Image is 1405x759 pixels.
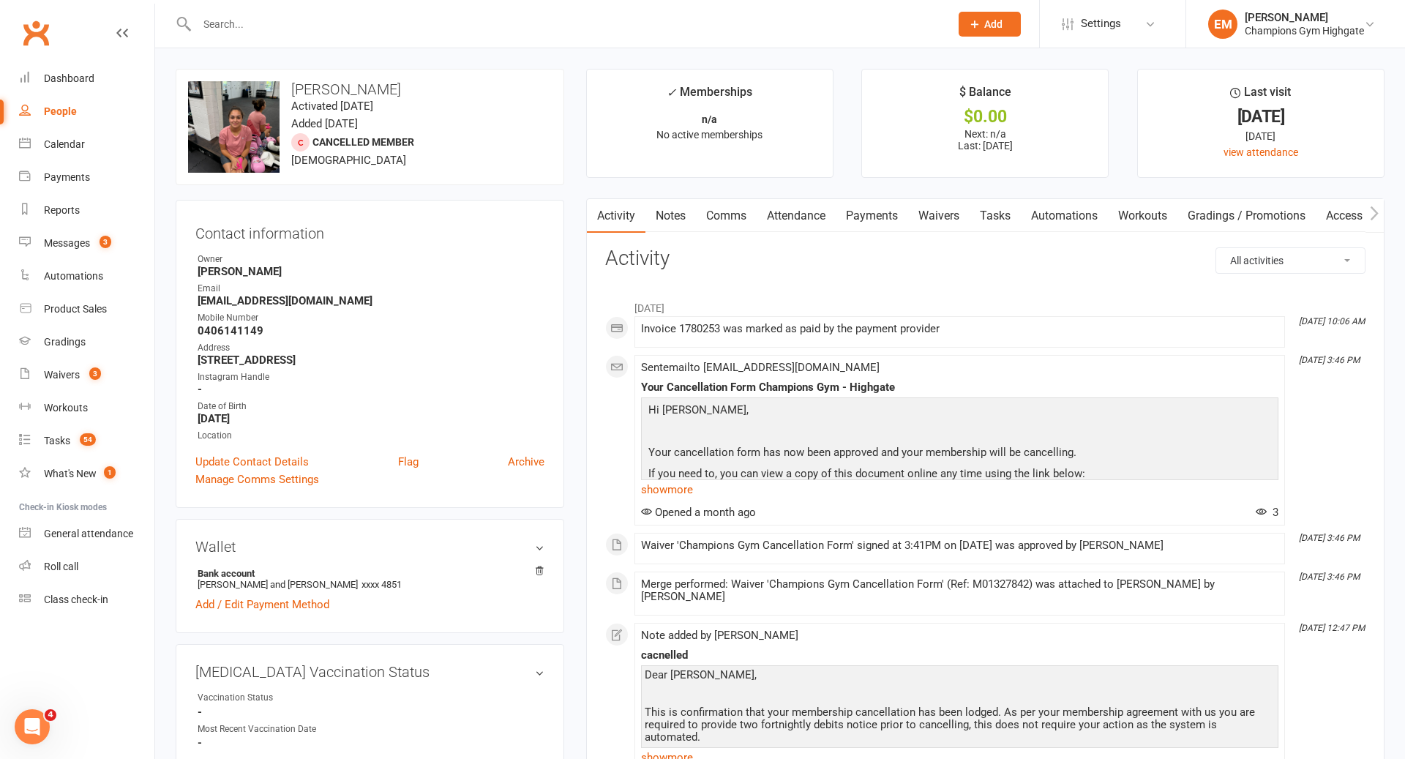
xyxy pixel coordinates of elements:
[508,453,544,471] a: Archive
[645,444,1275,465] p: Your cancellation form has now been approved and your membership will be cancelling.
[45,709,56,721] span: 4
[19,95,154,128] a: People
[44,204,80,216] div: Reports
[44,72,94,84] div: Dashboard
[291,100,373,113] time: Activated [DATE]
[192,14,940,34] input: Search...
[44,435,70,446] div: Tasks
[1299,572,1360,582] i: [DATE] 3:46 PM
[1230,83,1291,109] div: Last visit
[641,578,1278,603] div: Merge performed: Waiver 'Champions Gym Cancellation Form' (Ref: M01327842) was attached to [PERSO...
[195,220,544,242] h3: Contact information
[587,199,645,233] a: Activity
[702,113,717,125] strong: n/a
[641,381,1278,394] div: Your Cancellation Form Champions Gym - Highgate
[198,282,544,296] div: Email
[19,457,154,490] a: What's New1
[44,237,90,249] div: Messages
[667,83,752,110] div: Memberships
[198,383,544,396] strong: -
[1299,533,1360,543] i: [DATE] 3:46 PM
[19,326,154,359] a: Gradings
[312,136,414,148] span: Cancelled member
[198,253,544,266] div: Owner
[18,15,54,51] a: Clubworx
[188,81,280,173] img: image1735517561.png
[44,369,80,381] div: Waivers
[198,294,544,307] strong: [EMAIL_ADDRESS][DOMAIN_NAME]
[188,81,552,97] h3: [PERSON_NAME]
[291,154,406,167] span: [DEMOGRAPHIC_DATA]
[984,18,1003,30] span: Add
[198,341,544,355] div: Address
[1151,109,1371,124] div: [DATE]
[19,550,154,583] a: Roll call
[1108,199,1177,233] a: Workouts
[19,583,154,616] a: Class kiosk mode
[19,392,154,425] a: Workouts
[641,323,1278,335] div: Invoice 1780253 was marked as paid by the payment provider
[19,293,154,326] a: Product Sales
[44,105,77,117] div: People
[198,412,544,425] strong: [DATE]
[195,664,544,680] h3: [MEDICAL_DATA] Vaccination Status
[641,649,1278,662] div: cacnelled
[746,403,749,416] span: ,
[648,467,1085,480] span: If you need to, you can view a copy of this document online any time using the link below:
[195,453,309,471] a: Update Contact Details
[19,128,154,161] a: Calendar
[291,117,358,130] time: Added [DATE]
[198,706,544,719] strong: -
[1245,24,1364,37] div: Champions Gym Highgate
[1081,7,1121,40] span: Settings
[100,236,111,248] span: 3
[641,629,1278,642] div: Note added by [PERSON_NAME]
[696,199,757,233] a: Comms
[19,359,154,392] a: Waivers 3
[44,468,97,479] div: What's New
[19,425,154,457] a: Tasks 54
[19,62,154,95] a: Dashboard
[645,199,696,233] a: Notes
[104,466,116,479] span: 1
[44,303,107,315] div: Product Sales
[398,453,419,471] a: Flag
[19,517,154,550] a: General attendance kiosk mode
[89,367,101,380] span: 3
[198,691,318,705] div: Vaccination Status
[1208,10,1237,39] div: EM
[641,479,1278,500] a: show more
[1299,623,1365,633] i: [DATE] 12:47 PM
[44,402,88,414] div: Workouts
[641,361,880,374] span: Sent email to [EMAIL_ADDRESS][DOMAIN_NAME]
[645,401,1275,422] p: Hi [PERSON_NAME]
[19,227,154,260] a: Messages 3
[198,311,544,325] div: Mobile Number
[875,128,1095,152] p: Next: n/a Last: [DATE]
[1299,355,1360,365] i: [DATE] 3:46 PM
[44,138,85,150] div: Calendar
[44,594,108,605] div: Class check-in
[1224,146,1298,158] a: view attendance
[195,471,319,488] a: Manage Comms Settings
[605,293,1365,316] li: [DATE]
[641,539,1278,552] div: Waiver 'Champions Gym Cancellation Form' signed at 3:41PM on [DATE] was approved by [PERSON_NAME]
[195,596,329,613] a: Add / Edit Payment Method
[19,161,154,194] a: Payments
[198,354,544,367] strong: [STREET_ADDRESS]
[1256,506,1278,519] span: 3
[605,247,1365,270] h3: Activity
[1299,316,1365,326] i: [DATE] 10:06 AM
[656,129,763,141] span: No active memberships
[667,86,676,100] i: ✓
[15,709,50,744] iframe: Intercom live chat
[44,561,78,572] div: Roll call
[361,579,402,590] span: xxxx 4851
[44,270,103,282] div: Automations
[198,736,544,749] strong: -
[44,336,86,348] div: Gradings
[1021,199,1108,233] a: Automations
[1245,11,1364,24] div: [PERSON_NAME]
[198,324,544,337] strong: 0406141149
[198,429,544,443] div: Location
